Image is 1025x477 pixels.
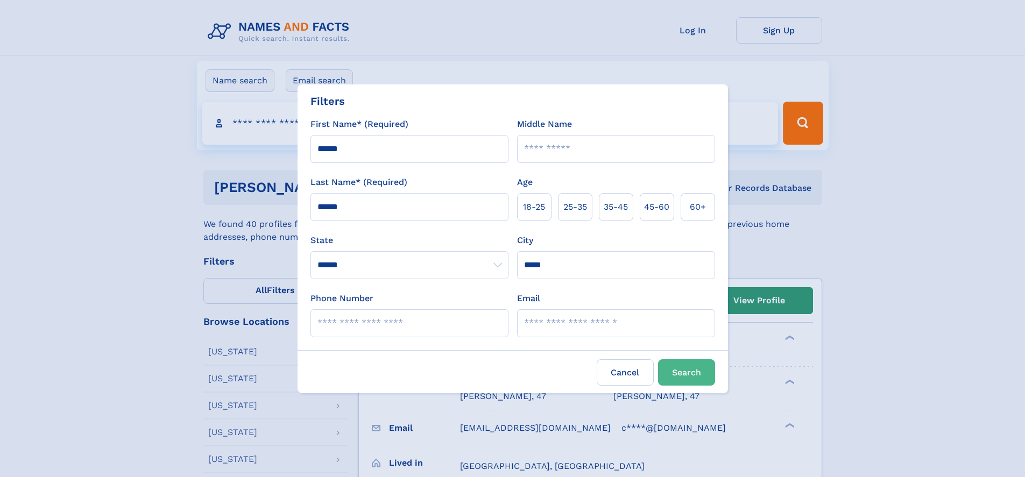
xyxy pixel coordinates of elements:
[658,359,715,386] button: Search
[517,118,572,131] label: Middle Name
[563,201,587,213] span: 25‑35
[517,176,533,189] label: Age
[523,201,545,213] span: 18‑25
[310,234,508,247] label: State
[604,201,628,213] span: 35‑45
[597,359,654,386] label: Cancel
[517,292,540,305] label: Email
[310,292,373,305] label: Phone Number
[517,234,533,247] label: City
[690,201,706,213] span: 60+
[310,176,407,189] label: Last Name* (Required)
[310,93,345,109] div: Filters
[310,118,408,131] label: First Name* (Required)
[644,201,669,213] span: 45‑60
